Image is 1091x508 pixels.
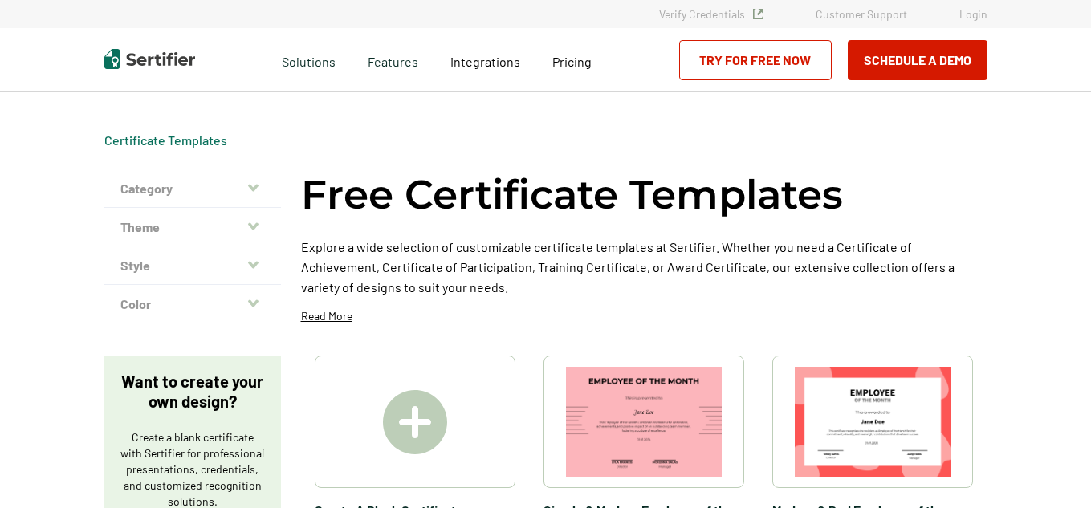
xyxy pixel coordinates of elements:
img: Modern & Red Employee of the Month Certificate Template [795,367,951,477]
span: Features [368,50,418,70]
div: Breadcrumb [104,132,227,148]
button: Category [104,169,281,208]
button: Color [104,285,281,323]
a: Customer Support [816,7,907,21]
a: Login [959,7,987,21]
a: Pricing [552,50,592,70]
a: Try for Free Now [679,40,832,80]
img: Sertifier | Digital Credentialing Platform [104,49,195,69]
p: Read More [301,308,352,324]
span: Pricing [552,54,592,69]
img: Create A Blank Certificate [383,390,447,454]
h1: Free Certificate Templates [301,169,843,221]
span: Certificate Templates [104,132,227,148]
p: Explore a wide selection of customizable certificate templates at Sertifier. Whether you need a C... [301,237,987,297]
span: Solutions [282,50,336,70]
a: Certificate Templates [104,132,227,148]
img: Verified [753,9,763,19]
button: Style [104,246,281,285]
a: Integrations [450,50,520,70]
button: Theme [104,208,281,246]
a: Verify Credentials [659,7,763,21]
span: Integrations [450,54,520,69]
img: Simple & Modern Employee of the Month Certificate Template [566,367,722,477]
p: Want to create your own design? [120,372,265,412]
